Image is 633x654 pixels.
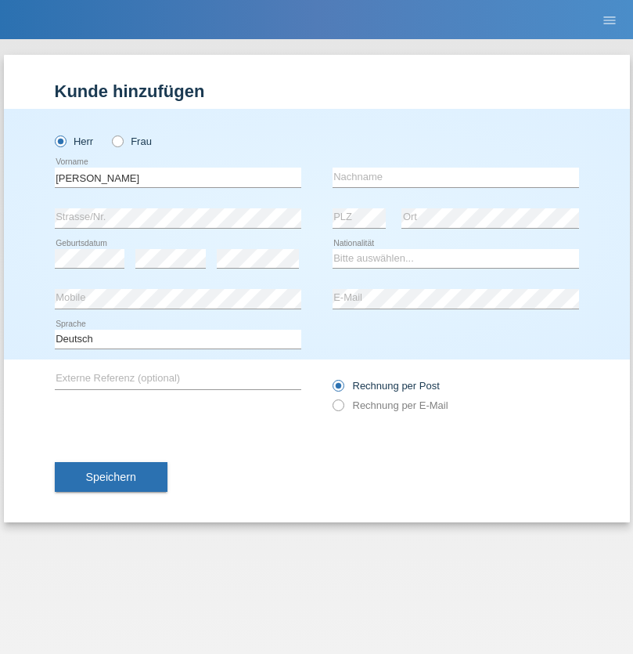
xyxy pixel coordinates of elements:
[602,13,617,28] i: menu
[112,135,152,147] label: Frau
[594,15,625,24] a: menu
[55,81,579,101] h1: Kunde hinzufügen
[55,135,65,146] input: Herr
[86,471,136,483] span: Speichern
[333,399,448,411] label: Rechnung per E-Mail
[333,399,343,419] input: Rechnung per E-Mail
[112,135,122,146] input: Frau
[333,380,343,399] input: Rechnung per Post
[55,462,167,492] button: Speichern
[333,380,440,392] label: Rechnung per Post
[55,135,94,147] label: Herr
